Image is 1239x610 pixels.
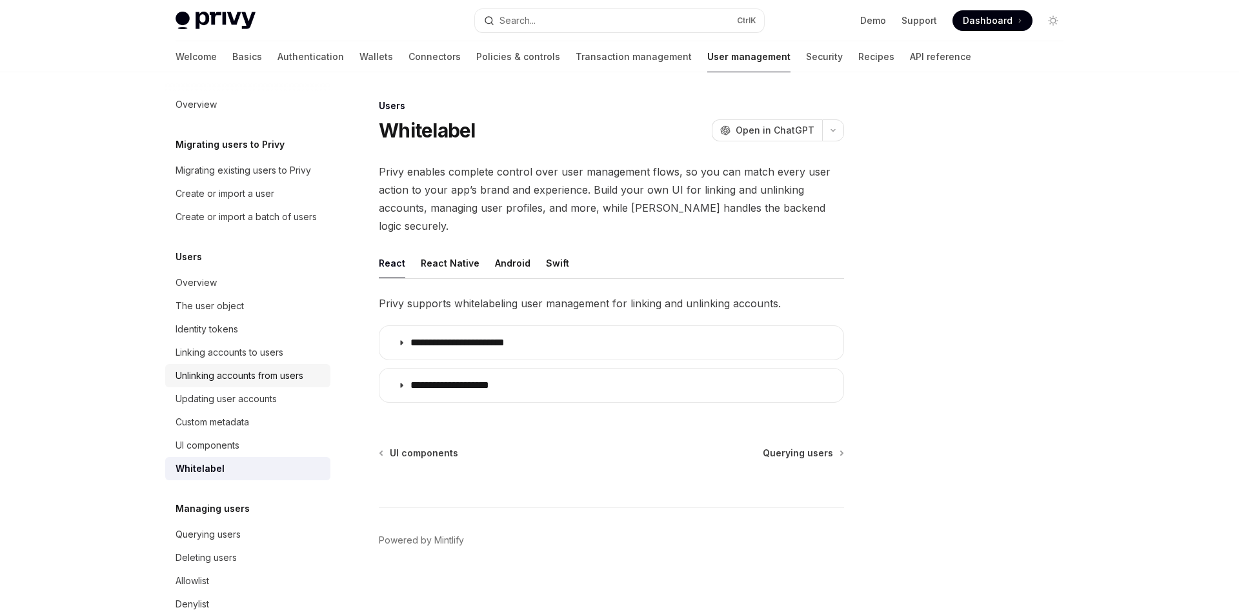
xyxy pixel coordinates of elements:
[277,41,344,72] a: Authentication
[176,391,277,407] div: Updating user accounts
[165,294,330,318] a: The user object
[176,12,256,30] img: light logo
[712,119,822,141] button: Open in ChatGPT
[176,298,244,314] div: The user object
[165,364,330,387] a: Unlinking accounts from users
[763,447,833,460] span: Querying users
[1043,10,1063,31] button: Toggle dark mode
[165,434,330,457] a: UI components
[165,271,330,294] a: Overview
[165,569,330,593] a: Allowlist
[176,137,285,152] h5: Migrating users to Privy
[495,248,530,278] button: Android
[963,14,1012,27] span: Dashboard
[380,447,458,460] a: UI components
[176,345,283,360] div: Linking accounts to users
[165,159,330,182] a: Migrating existing users to Privy
[176,414,249,430] div: Custom metadata
[176,41,217,72] a: Welcome
[379,119,476,142] h1: Whitelabel
[576,41,692,72] a: Transaction management
[408,41,461,72] a: Connectors
[359,41,393,72] a: Wallets
[546,248,569,278] button: Swift
[499,13,536,28] div: Search...
[176,438,239,453] div: UI components
[763,447,843,460] a: Querying users
[737,15,756,26] span: Ctrl K
[165,318,330,341] a: Identity tokens
[176,501,250,516] h5: Managing users
[176,186,274,201] div: Create or import a user
[858,41,894,72] a: Recipes
[379,163,844,235] span: Privy enables complete control over user management flows, so you can match every user action to ...
[379,294,844,312] span: Privy supports whitelabeling user management for linking and unlinking accounts.
[176,163,311,178] div: Migrating existing users to Privy
[379,248,405,278] button: React
[910,41,971,72] a: API reference
[379,534,464,547] a: Powered by Mintlify
[390,447,458,460] span: UI components
[806,41,843,72] a: Security
[902,14,937,27] a: Support
[176,97,217,112] div: Overview
[165,182,330,205] a: Create or import a user
[165,93,330,116] a: Overview
[176,461,225,476] div: Whitelabel
[176,321,238,337] div: Identity tokens
[952,10,1032,31] a: Dashboard
[475,9,764,32] button: Open search
[176,527,241,542] div: Querying users
[165,523,330,546] a: Querying users
[176,275,217,290] div: Overview
[736,124,814,137] span: Open in ChatGPT
[165,411,330,434] a: Custom metadata
[860,14,886,27] a: Demo
[176,368,303,383] div: Unlinking accounts from users
[176,249,202,265] h5: Users
[176,209,317,225] div: Create or import a batch of users
[165,387,330,411] a: Updating user accounts
[165,546,330,569] a: Deleting users
[379,99,844,112] div: Users
[421,248,479,278] button: React Native
[165,341,330,364] a: Linking accounts to users
[165,457,330,480] a: Whitelabel
[476,41,560,72] a: Policies & controls
[232,41,262,72] a: Basics
[176,550,237,565] div: Deleting users
[176,573,209,589] div: Allowlist
[707,41,791,72] a: User management
[165,205,330,229] a: Create or import a batch of users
